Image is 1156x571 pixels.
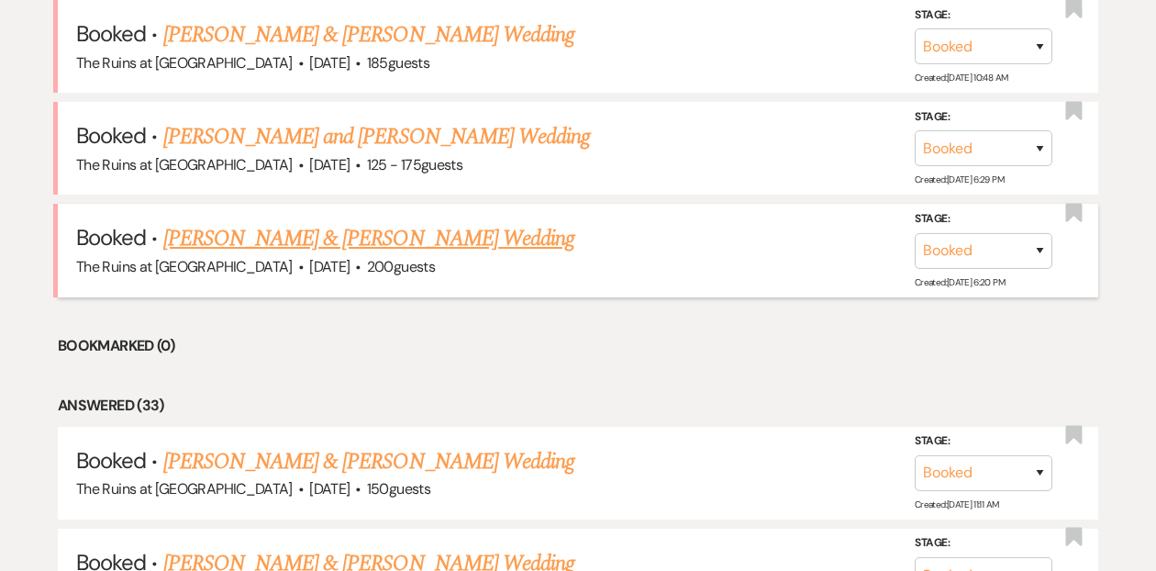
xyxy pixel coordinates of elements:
[915,72,1007,84] span: Created: [DATE] 10:48 AM
[309,257,350,276] span: [DATE]
[163,18,574,51] a: [PERSON_NAME] & [PERSON_NAME] Wedding
[76,257,293,276] span: The Ruins at [GEOGRAPHIC_DATA]
[309,479,350,498] span: [DATE]
[76,121,146,150] span: Booked
[915,498,998,510] span: Created: [DATE] 11:11 AM
[915,275,1005,287] span: Created: [DATE] 6:20 PM
[367,53,429,73] span: 185 guests
[367,257,435,276] span: 200 guests
[915,431,1052,452] label: Stage:
[309,155,350,174] span: [DATE]
[915,209,1052,230] label: Stage:
[915,533,1052,554] label: Stage:
[76,53,293,73] span: The Ruins at [GEOGRAPHIC_DATA]
[58,394,1098,418] li: Answered (33)
[367,479,430,498] span: 150 guests
[76,223,146,252] span: Booked
[76,155,293,174] span: The Ruins at [GEOGRAPHIC_DATA]
[163,120,591,153] a: [PERSON_NAME] and [PERSON_NAME] Wedding
[76,446,146,475] span: Booked
[367,155,462,174] span: 125 - 175 guests
[76,479,293,498] span: The Ruins at [GEOGRAPHIC_DATA]
[163,222,574,255] a: [PERSON_NAME] & [PERSON_NAME] Wedding
[915,174,1004,185] span: Created: [DATE] 6:29 PM
[309,53,350,73] span: [DATE]
[915,5,1052,25] label: Stage:
[58,334,1098,358] li: Bookmarked (0)
[76,19,146,48] span: Booked
[915,107,1052,128] label: Stage:
[163,445,574,478] a: [PERSON_NAME] & [PERSON_NAME] Wedding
